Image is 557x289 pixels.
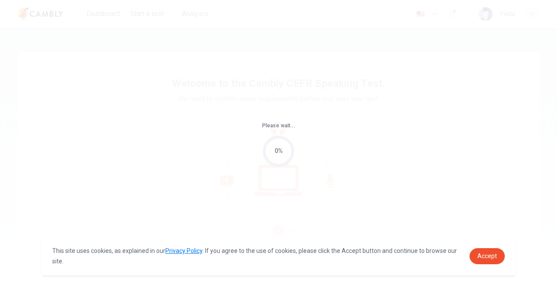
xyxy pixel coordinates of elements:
[477,252,497,259] span: Accept
[470,248,505,264] a: dismiss cookie message
[165,247,202,254] a: Privacy Policy
[42,237,515,275] div: cookieconsent
[262,123,295,129] span: Please wait...
[275,146,283,156] div: 0%
[52,247,457,265] span: This site uses cookies, as explained in our . If you agree to the use of cookies, please click th...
